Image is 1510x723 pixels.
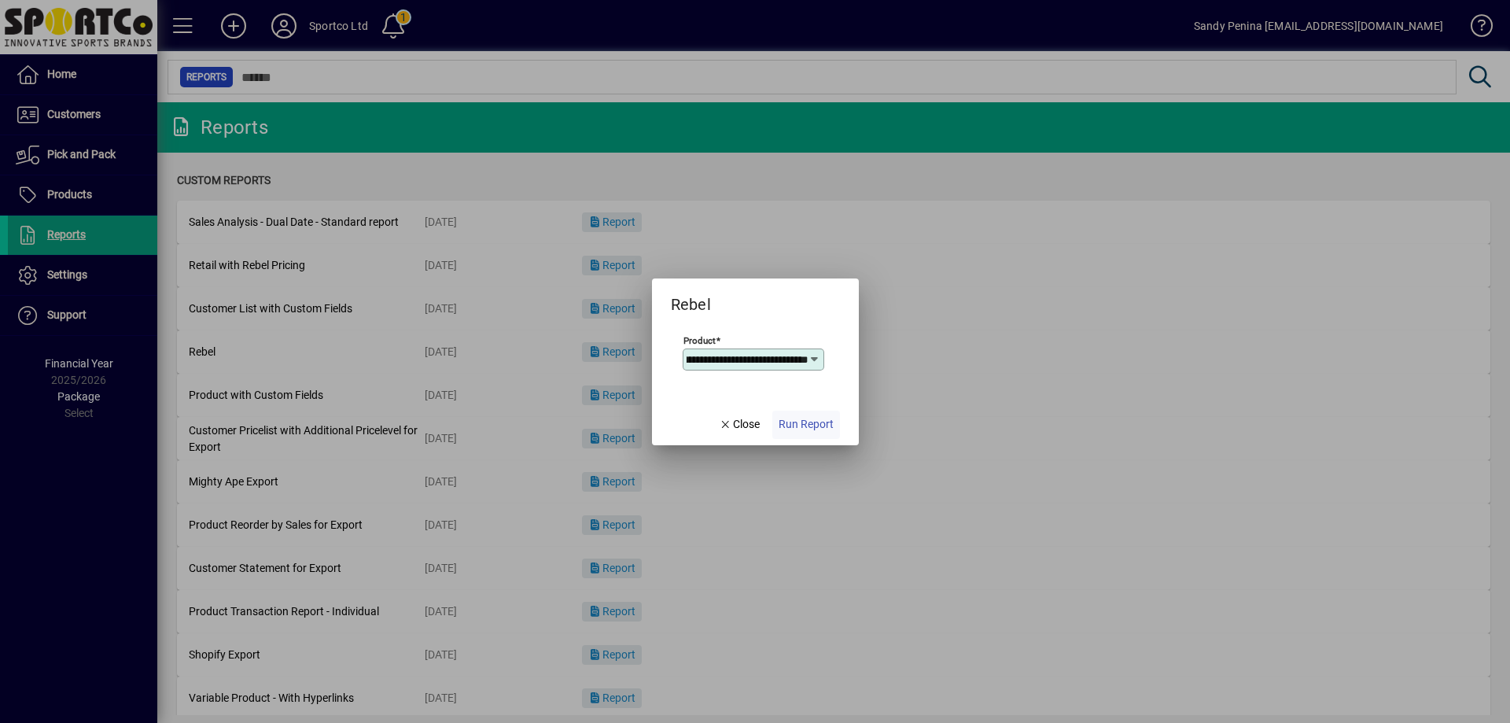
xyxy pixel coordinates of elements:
[779,416,834,433] span: Run Report
[713,411,766,439] button: Close
[719,416,760,433] span: Close
[772,411,840,439] button: Run Report
[683,334,716,345] mat-label: Product
[652,279,730,317] h2: Rebel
